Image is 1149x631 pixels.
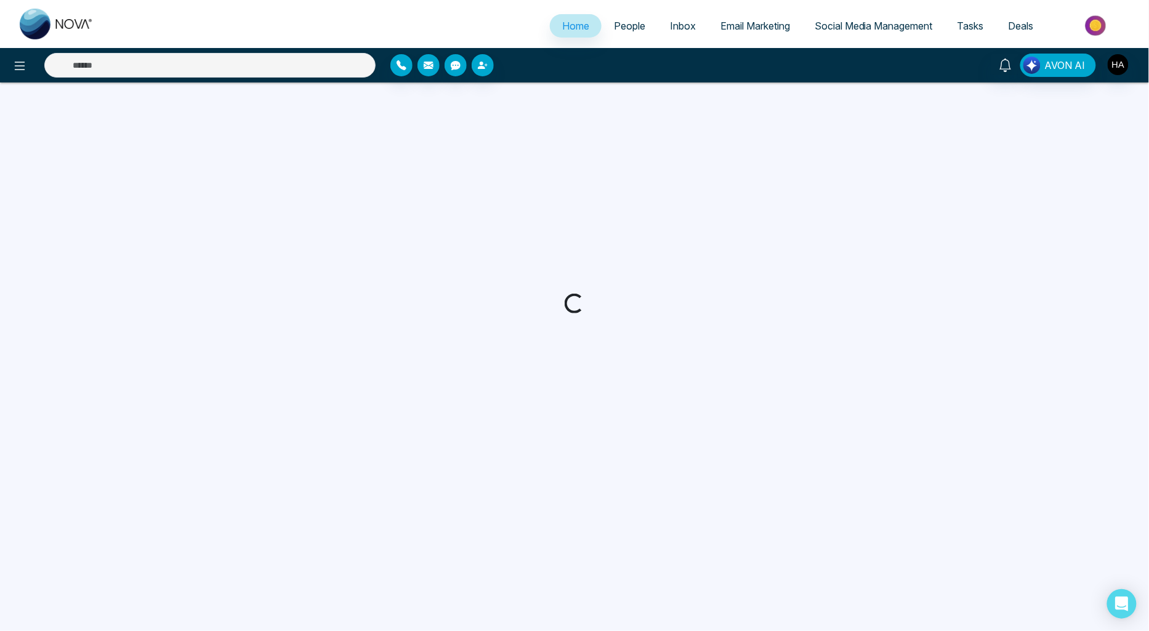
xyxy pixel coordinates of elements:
[945,14,996,38] a: Tasks
[1045,58,1086,73] span: AVON AI
[1020,54,1096,77] button: AVON AI
[550,14,602,38] a: Home
[708,14,802,38] a: Email Marketing
[602,14,658,38] a: People
[1009,20,1034,32] span: Deals
[802,14,945,38] a: Social Media Management
[1023,57,1041,74] img: Lead Flow
[1107,589,1137,619] div: Open Intercom Messenger
[996,14,1046,38] a: Deals
[658,14,708,38] a: Inbox
[815,20,933,32] span: Social Media Management
[614,20,645,32] span: People
[20,9,94,39] img: Nova CRM Logo
[1052,12,1142,39] img: Market-place.gif
[562,20,589,32] span: Home
[1108,54,1129,75] img: User Avatar
[720,20,790,32] span: Email Marketing
[957,20,984,32] span: Tasks
[670,20,696,32] span: Inbox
